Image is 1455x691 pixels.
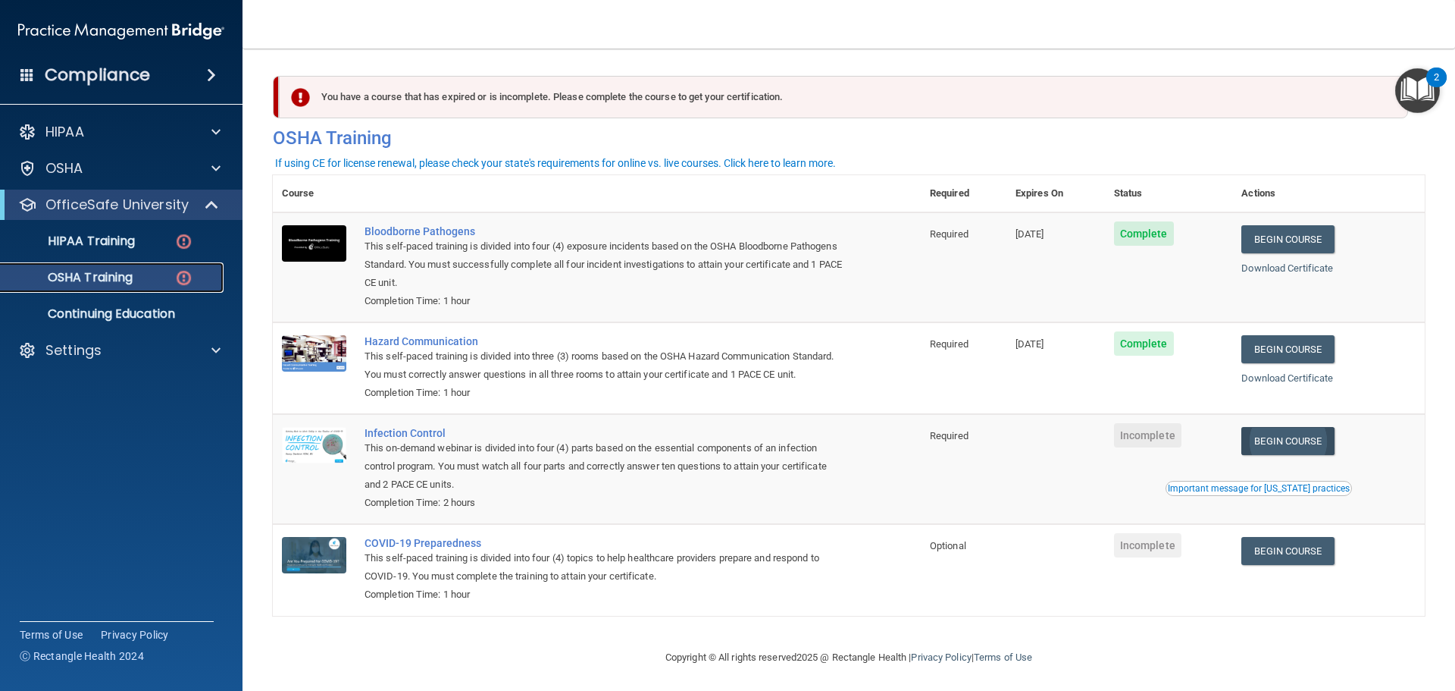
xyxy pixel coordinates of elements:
span: Incomplete [1114,423,1181,448]
a: Privacy Policy [101,627,169,642]
p: OSHA [45,159,83,177]
span: Optional [930,540,966,551]
a: Hazard Communication [365,335,845,347]
a: HIPAA [18,123,221,141]
th: Status [1105,175,1233,212]
div: 2 [1434,77,1439,97]
p: Continuing Education [10,306,217,322]
div: Completion Time: 1 hour [365,292,845,310]
a: Begin Course [1241,427,1334,455]
iframe: Drift Widget Chat Controller [1193,583,1437,644]
span: Required [930,430,968,441]
button: Read this if you are a dental practitioner in the state of CA [1166,481,1352,496]
div: This on-demand webinar is divided into four (4) parts based on the essential components of an inf... [365,439,845,494]
span: Incomplete [1114,533,1181,558]
a: Bloodborne Pathogens [365,225,845,237]
a: Download Certificate [1241,262,1333,274]
th: Expires On [1006,175,1105,212]
div: You have a course that has expired or is incomplete. Please complete the course to get your certi... [279,76,1408,118]
div: If using CE for license renewal, please check your state's requirements for online vs. live cours... [275,158,836,168]
p: Settings [45,341,102,360]
h4: OSHA Training [273,127,1425,149]
div: Completion Time: 2 hours [365,494,845,512]
span: Complete [1114,221,1174,246]
span: Ⓒ Rectangle Health 2024 [20,649,144,664]
div: This self-paced training is divided into three (3) rooms based on the OSHA Hazard Communication S... [365,347,845,384]
div: This self-paced training is divided into four (4) exposure incidents based on the OSHA Bloodborne... [365,237,845,292]
a: Begin Course [1241,335,1334,363]
div: Important message for [US_STATE] practices [1168,484,1350,493]
a: Download Certificate [1241,372,1333,384]
a: Privacy Policy [911,652,971,663]
div: Completion Time: 1 hour [365,384,845,402]
p: HIPAA [45,123,84,141]
img: danger-circle.6113f641.png [174,232,193,251]
div: Copyright © All rights reserved 2025 @ Rectangle Health | | [572,633,1125,682]
th: Required [921,175,1006,212]
span: Complete [1114,331,1174,356]
a: OSHA [18,159,221,177]
a: Terms of Use [20,627,83,642]
button: If using CE for license renewal, please check your state's requirements for online vs. live cours... [273,155,838,171]
th: Course [273,175,355,212]
span: [DATE] [1015,228,1044,240]
p: OSHA Training [10,270,133,285]
div: This self-paced training is divided into four (4) topics to help healthcare providers prepare and... [365,549,845,586]
a: Begin Course [1241,225,1334,253]
span: Required [930,228,968,240]
p: HIPAA Training [10,234,135,249]
a: COVID-19 Preparedness [365,537,845,549]
th: Actions [1232,175,1425,212]
img: exclamation-circle-solid-danger.72ef9ffc.png [291,88,310,107]
a: OfficeSafe University [18,196,220,214]
span: Required [930,338,968,350]
p: OfficeSafe University [45,196,189,214]
a: Settings [18,341,221,360]
button: Open Resource Center, 2 new notifications [1395,68,1440,113]
div: Completion Time: 1 hour [365,586,845,604]
h4: Compliance [45,64,150,86]
img: PMB logo [18,16,224,46]
a: Begin Course [1241,537,1334,565]
span: [DATE] [1015,338,1044,350]
a: Infection Control [365,427,845,439]
a: Terms of Use [974,652,1032,663]
img: danger-circle.6113f641.png [174,269,193,287]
